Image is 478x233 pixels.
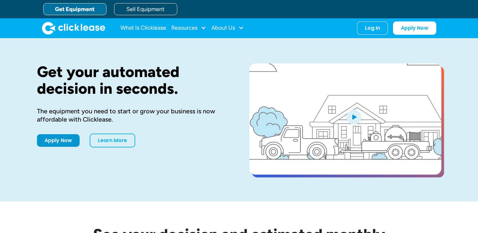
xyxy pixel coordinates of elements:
a: Apply Now [37,134,80,147]
div: Log In [365,25,380,31]
div: Resources [171,22,206,34]
a: What Is Clicklease [120,22,166,34]
a: open lightbox [249,63,441,175]
div: About Us [211,22,244,34]
a: Sell Equipment [114,3,177,15]
a: Get Equipment [43,3,106,15]
a: Apply Now [393,21,436,35]
a: home [42,22,105,34]
img: Blue play button logo on a light blue circular background [345,108,362,126]
img: Clicklease logo [42,22,105,34]
h1: Get your automated decision in seconds. [37,63,229,97]
a: Learn More [90,134,135,147]
div: The equipment you need to start or grow your business is now affordable with Clicklease. [37,107,229,123]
